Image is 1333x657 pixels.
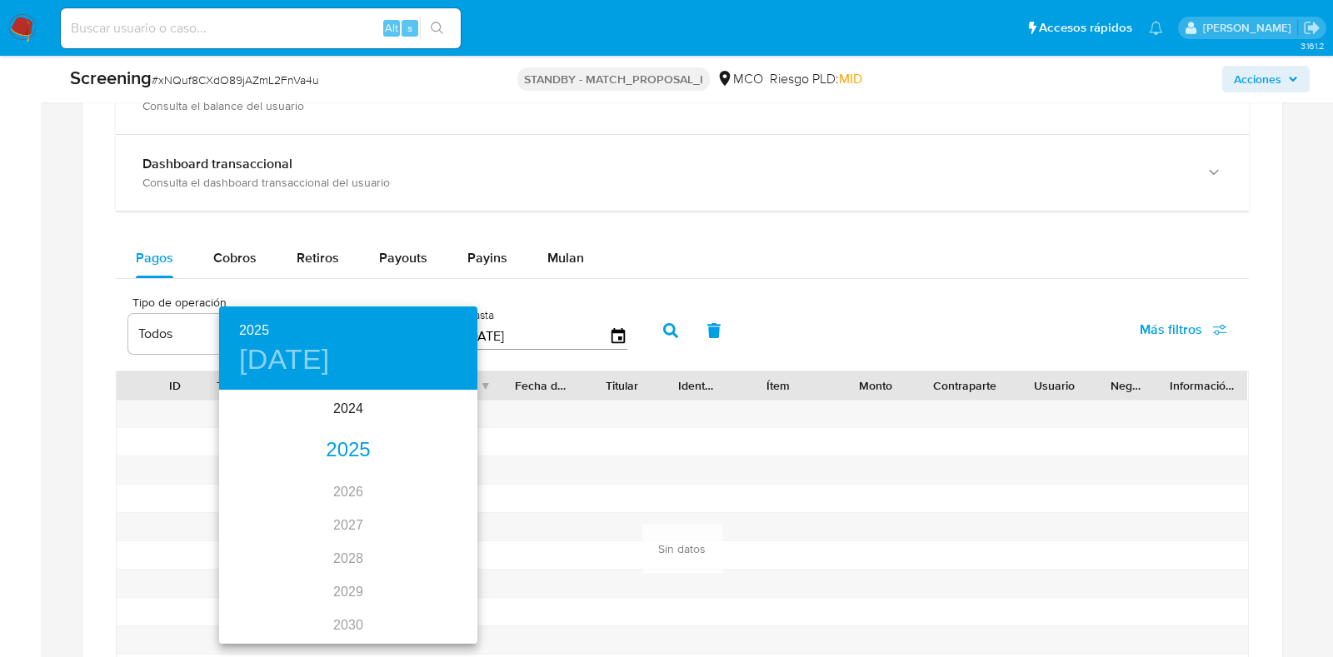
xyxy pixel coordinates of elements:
div: 2024 [219,392,477,426]
button: [DATE] [239,342,330,377]
button: 2025 [239,319,269,342]
div: 2025 [219,434,477,467]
